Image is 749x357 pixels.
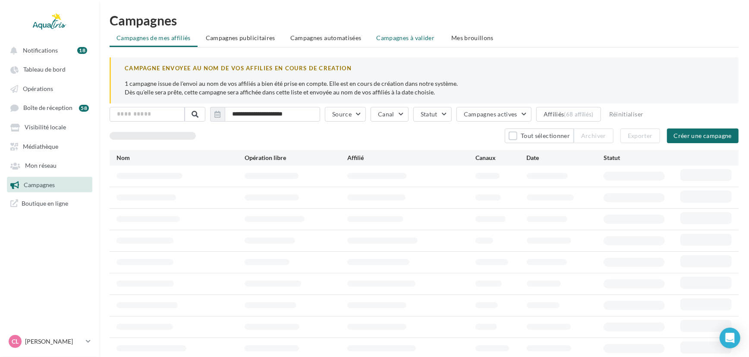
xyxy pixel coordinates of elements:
a: Opérations [5,81,94,96]
div: Open Intercom Messenger [720,328,740,348]
button: Canal [371,107,409,122]
div: Date [527,153,604,162]
span: Opérations [23,85,53,92]
div: (68 affiliés) [564,111,594,118]
button: Campagnes actives [456,107,532,122]
button: Réinitialiser [606,109,647,119]
button: Tout sélectionner [505,128,574,143]
button: Source [325,107,366,122]
div: Statut [604,153,680,162]
p: [PERSON_NAME] [25,337,82,346]
a: Médiathèque [5,138,94,154]
span: Mes brouillons [451,34,494,41]
span: CL [12,337,19,346]
span: Campagnes actives [464,110,517,118]
button: Affiliés(68 affiliés) [536,107,601,122]
span: Campagnes publicitaires [206,34,275,41]
a: Mon réseau [5,157,94,173]
span: Visibilité locale [25,124,66,131]
span: Campagnes [24,181,55,188]
div: Opération libre [245,153,347,162]
a: Boutique en ligne [5,196,94,211]
a: Boîte de réception 58 [5,100,94,116]
a: Visibilité locale [5,119,94,135]
span: Boîte de réception [23,104,72,112]
button: Statut [413,107,452,122]
div: 58 [79,105,89,112]
button: Archiver [574,128,614,143]
span: Notifications [23,47,58,54]
span: Tableau de bord [23,66,66,73]
span: Boutique en ligne [22,199,68,207]
div: 18 [77,47,87,54]
button: Exporter [620,128,660,143]
a: CL [PERSON_NAME] [7,333,92,350]
div: Nom [116,153,245,162]
span: Campagnes à valider [377,34,435,42]
button: Notifications 18 [5,42,91,58]
a: Campagnes [5,177,94,192]
button: Créer une campagne [667,128,739,143]
p: 1 campagne issue de l'envoi au nom de vos affiliés a bien été prise en compte. Elle est en cours ... [125,79,725,97]
span: Campagnes automatisées [290,34,362,41]
div: Affilié [347,153,475,162]
div: Canaux [475,153,527,162]
span: Médiathèque [23,143,58,150]
span: Mon réseau [25,162,57,169]
div: CAMPAGNE ENVOYEE AU NOM DE VOS AFFILIES EN COURS DE CREATION [125,64,725,72]
a: Tableau de bord [5,61,94,77]
h1: Campagnes [110,14,739,27]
